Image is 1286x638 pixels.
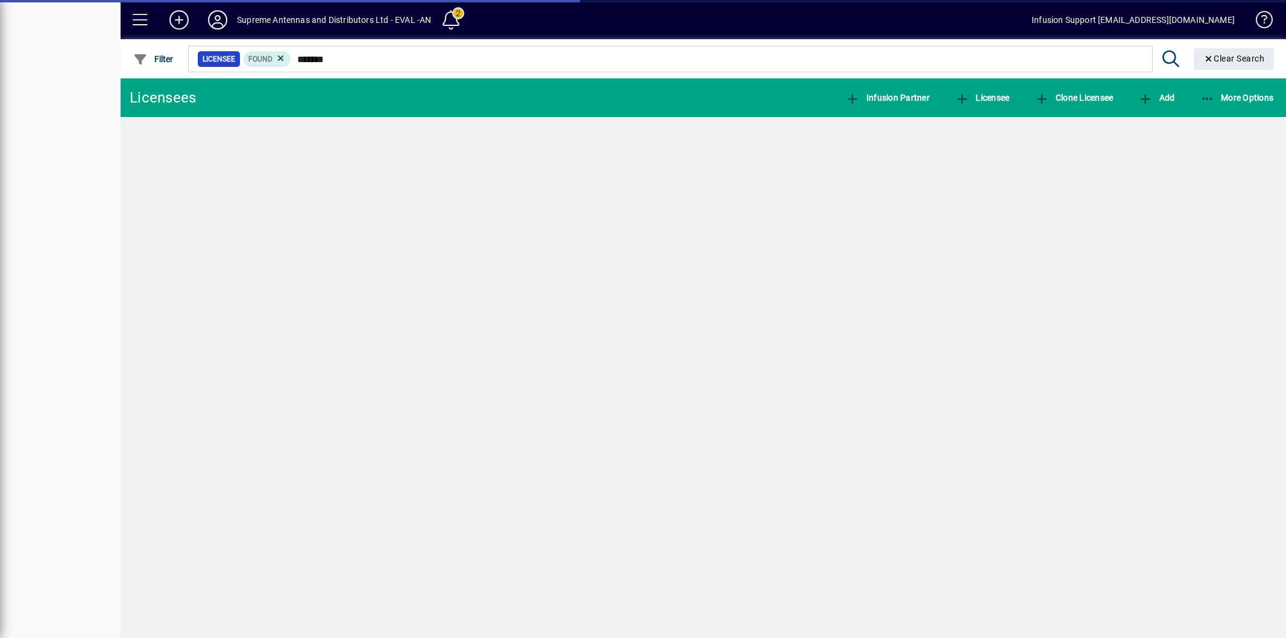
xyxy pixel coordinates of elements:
[952,87,1013,109] button: Licensee
[133,54,174,64] span: Filter
[842,87,933,109] button: Infusion Partner
[237,10,431,30] div: Supreme Antennas and Distributors Ltd - EVAL -AN
[203,53,235,65] span: Licensee
[130,88,196,107] div: Licensees
[1032,87,1116,109] button: Clone Licensee
[1135,87,1177,109] button: Add
[1197,87,1277,109] button: More Options
[130,48,177,70] button: Filter
[1035,93,1113,103] span: Clone Licensee
[198,9,237,31] button: Profile
[160,9,198,31] button: Add
[1200,93,1274,103] span: More Options
[845,93,930,103] span: Infusion Partner
[1203,54,1265,63] span: Clear Search
[244,51,291,67] mat-chip: Found Status: Found
[1247,2,1271,42] a: Knowledge Base
[1194,48,1275,70] button: Clear
[1138,93,1174,103] span: Add
[955,93,1010,103] span: Licensee
[1032,10,1235,30] div: Infusion Support [EMAIL_ADDRESS][DOMAIN_NAME]
[248,55,273,63] span: Found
